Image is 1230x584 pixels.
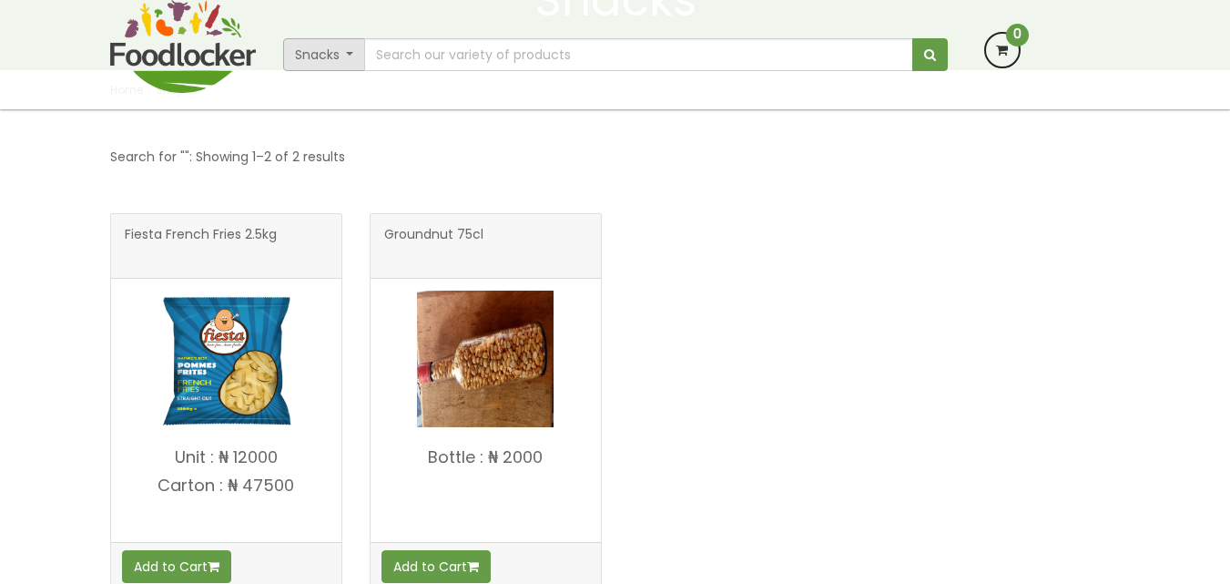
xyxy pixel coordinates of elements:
[467,560,479,573] i: Add to cart
[371,448,601,466] p: Bottle : ₦ 2000
[208,560,219,573] i: Add to cart
[384,228,483,264] span: Groundnut 75cl
[417,291,554,427] img: Groundnut 75cl
[111,476,341,495] p: Carton : ₦ 47500
[122,550,231,583] button: Add to Cart
[364,38,912,71] input: Search our variety of products
[1006,24,1029,46] span: 0
[125,228,277,264] span: Fiesta French Fries 2.5kg
[381,550,491,583] button: Add to Cart
[111,448,341,466] p: Unit : ₦ 12000
[110,147,345,168] p: Search for "": Showing 1–2 of 2 results
[158,291,294,427] img: Fiesta French Fries 2.5kg
[283,38,366,71] button: Snacks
